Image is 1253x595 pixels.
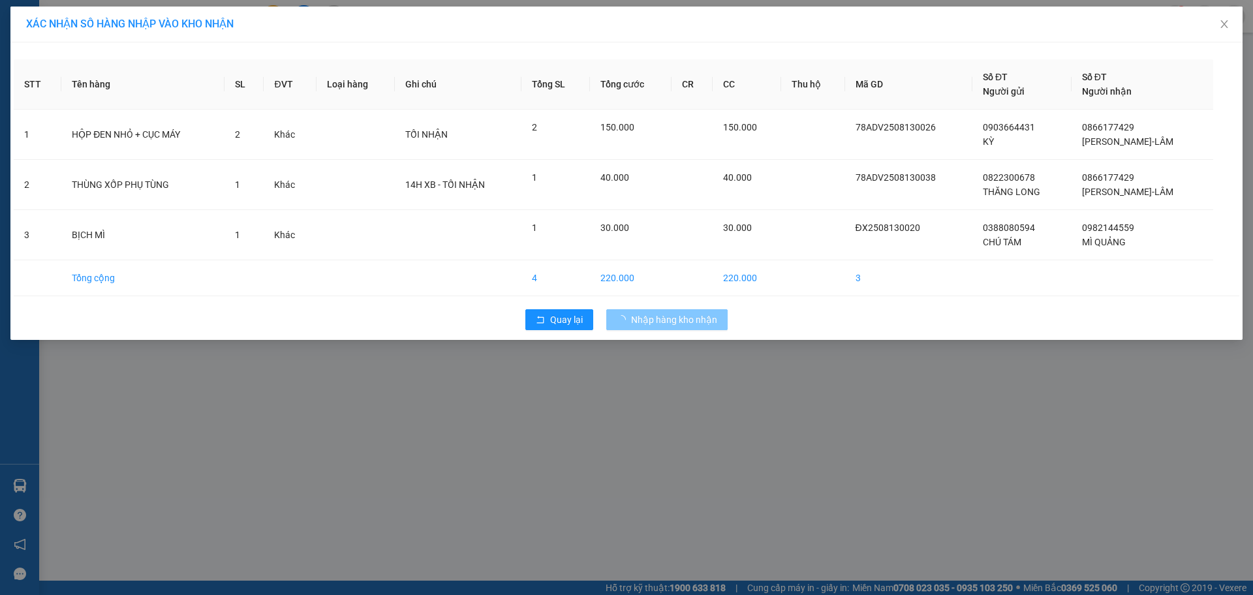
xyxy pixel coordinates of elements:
[1082,86,1132,97] span: Người nhận
[1206,7,1243,43] button: Close
[405,179,485,190] span: 14H XB - TỐI NHẬN
[14,110,61,160] td: 1
[983,172,1035,183] span: 0822300678
[856,172,936,183] span: 78ADV2508130038
[983,72,1008,82] span: Số ĐT
[1082,187,1173,197] span: [PERSON_NAME]-LÂM
[723,122,757,132] span: 150.000
[525,309,593,330] button: rollbackQuay lại
[713,59,782,110] th: CC
[713,260,782,296] td: 220.000
[101,84,186,102] div: 30.000
[845,260,972,296] td: 3
[405,129,448,140] span: TỐI NHẬN
[550,313,583,327] span: Quay lại
[845,59,972,110] th: Mã GD
[102,42,185,58] div: TOÀN
[101,87,119,101] span: CC :
[983,122,1035,132] span: 0903664431
[536,315,545,326] span: rollback
[61,110,224,160] td: HỘP ĐEN NHỎ + CỤC MÁY
[1082,72,1107,82] span: Số ĐT
[61,260,224,296] td: Tổng cộng
[102,11,185,42] div: VP Đắk Ơ
[235,129,240,140] span: 2
[983,136,994,147] span: KỲ
[521,59,590,110] th: Tổng SL
[14,210,61,260] td: 3
[600,222,629,233] span: 30.000
[1082,222,1134,233] span: 0982144559
[521,260,590,296] td: 4
[1219,19,1230,29] span: close
[102,12,134,26] span: Nhận:
[532,222,537,233] span: 1
[1082,172,1134,183] span: 0866177429
[983,222,1035,233] span: 0388080594
[856,122,936,132] span: 78ADV2508130026
[11,12,31,26] span: Gửi:
[856,222,920,233] span: ĐX2508130020
[631,313,717,327] span: Nhập hàng kho nhận
[235,230,240,240] span: 1
[61,59,224,110] th: Tên hàng
[14,160,61,210] td: 2
[14,59,61,110] th: STT
[264,59,317,110] th: ĐVT
[61,160,224,210] td: THÙNG XỐP PHỤ TÙNG
[26,18,234,30] span: XÁC NHẬN SỐ HÀNG NHẬP VÀO KHO NHẬN
[235,179,240,190] span: 1
[617,315,631,324] span: loading
[983,237,1021,247] span: CHÚ TÁM
[395,59,521,110] th: Ghi chú
[672,59,713,110] th: CR
[590,260,672,296] td: 220.000
[264,110,317,160] td: Khác
[11,42,93,58] div: BẢO
[264,160,317,210] td: Khác
[61,210,224,260] td: BỊCH MÌ
[532,122,537,132] span: 2
[983,187,1040,197] span: THĂNG LONG
[590,59,672,110] th: Tổng cước
[1082,136,1173,147] span: [PERSON_NAME]-LÂM
[224,59,264,110] th: SL
[1082,237,1126,247] span: MÌ QUẢNG
[781,59,844,110] th: Thu hộ
[11,11,93,42] div: VP Phú Riềng
[600,172,629,183] span: 40.000
[606,309,728,330] button: Nhập hàng kho nhận
[723,222,752,233] span: 30.000
[723,172,752,183] span: 40.000
[1082,122,1134,132] span: 0866177429
[600,122,634,132] span: 150.000
[983,86,1025,97] span: Người gửi
[532,172,537,183] span: 1
[317,59,395,110] th: Loại hàng
[264,210,317,260] td: Khác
